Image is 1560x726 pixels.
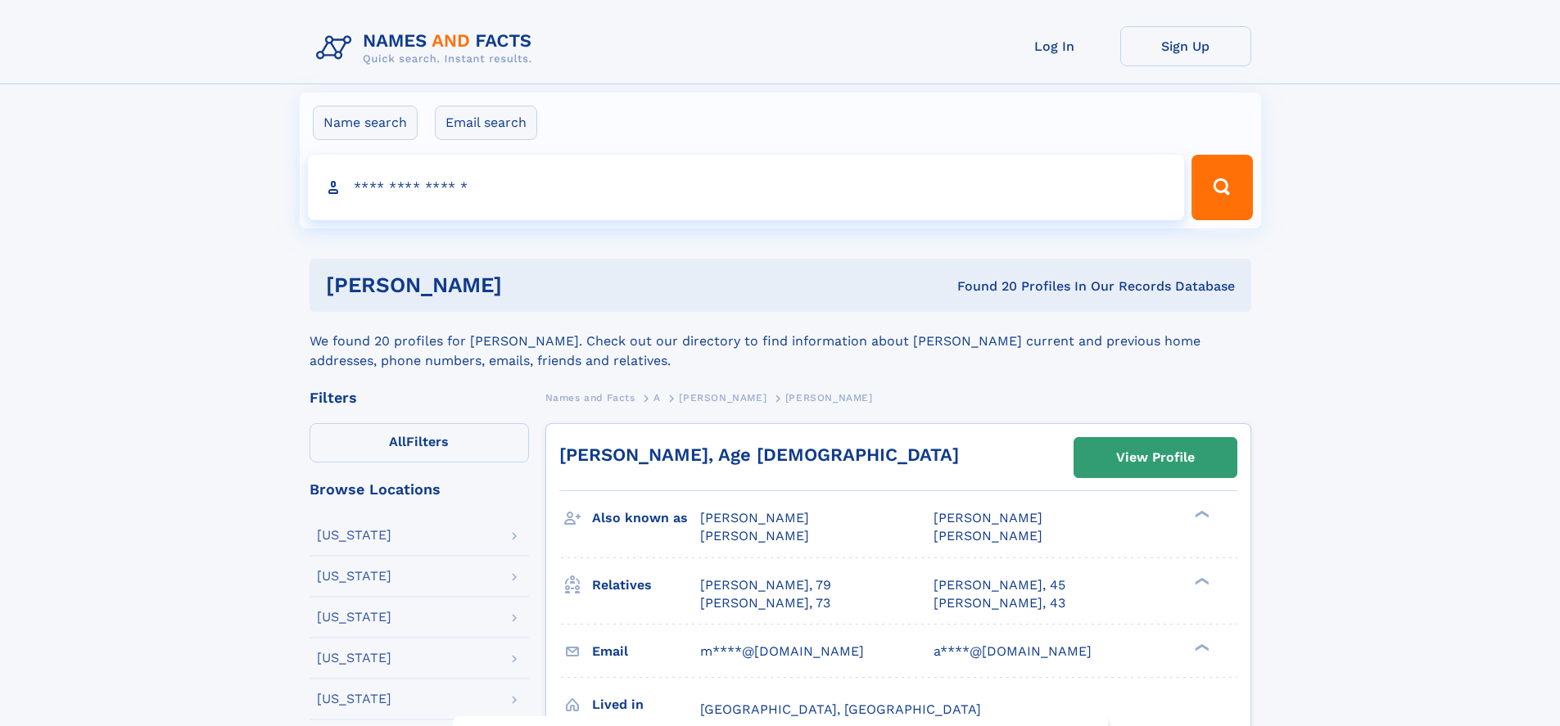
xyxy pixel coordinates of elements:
[592,571,700,599] h3: Relatives
[700,701,981,717] span: [GEOGRAPHIC_DATA], [GEOGRAPHIC_DATA]
[310,482,529,497] div: Browse Locations
[653,387,661,408] a: A
[700,528,809,543] span: [PERSON_NAME]
[989,26,1120,66] a: Log In
[1120,26,1251,66] a: Sign Up
[700,576,831,594] a: [PERSON_NAME], 79
[310,26,545,70] img: Logo Names and Facts
[1074,438,1237,477] a: View Profile
[592,691,700,719] h3: Lived in
[317,570,391,583] div: [US_STATE]
[679,392,766,404] span: [PERSON_NAME]
[545,387,635,408] a: Names and Facts
[592,504,700,532] h3: Also known as
[1191,642,1210,652] div: ❯
[653,392,661,404] span: A
[679,387,766,408] a: [PERSON_NAME]
[934,594,1065,612] a: [PERSON_NAME], 43
[934,510,1042,525] span: [PERSON_NAME]
[317,692,391,706] div: [US_STATE]
[592,638,700,665] h3: Email
[308,155,1185,220] input: search input
[313,106,418,140] label: Name search
[1116,439,1195,476] div: View Profile
[730,277,1235,295] div: Found 20 Profiles In Our Records Database
[1191,575,1210,586] div: ❯
[389,434,406,449] span: All
[310,390,529,405] div: Filters
[310,423,529,462] label: Filters
[326,275,730,295] h1: [PERSON_NAME]
[435,106,537,140] label: Email search
[934,576,1065,594] a: [PERSON_NAME], 45
[317,529,391,542] div: [US_STATE]
[317,611,391,624] div: [US_STATE]
[1191,509,1210,520] div: ❯
[310,312,1251,371] div: We found 20 profiles for [PERSON_NAME]. Check out our directory to find information about [PERSON...
[700,594,830,612] a: [PERSON_NAME], 73
[1191,155,1252,220] button: Search Button
[934,528,1042,543] span: [PERSON_NAME]
[700,510,809,525] span: [PERSON_NAME]
[317,652,391,665] div: [US_STATE]
[785,392,873,404] span: [PERSON_NAME]
[559,444,959,465] a: [PERSON_NAME], Age [DEMOGRAPHIC_DATA]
